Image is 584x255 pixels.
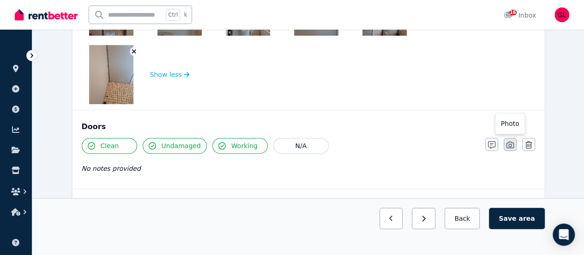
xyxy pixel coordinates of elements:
span: Undamaged [162,141,201,150]
button: Show less [150,45,190,104]
button: Back [445,208,480,229]
span: k [184,11,187,19]
span: area [518,214,535,223]
img: 20250815_094002.jpg [89,45,133,104]
img: Guang Xu LIN [554,7,569,22]
div: Open Intercom Messenger [553,224,575,246]
img: RentBetter [15,8,78,22]
span: No notes provided [82,165,141,172]
button: Working [212,138,268,154]
button: Undamaged [143,138,207,154]
span: Clean [101,141,119,150]
span: Working [231,141,258,150]
span: Ctrl [166,9,180,21]
span: 16 [509,10,517,15]
button: Save area [489,208,544,229]
div: Photo [495,113,525,134]
div: Doors [82,121,535,132]
button: N/A [273,138,329,154]
button: Clean [82,138,137,154]
div: Inbox [504,11,536,20]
